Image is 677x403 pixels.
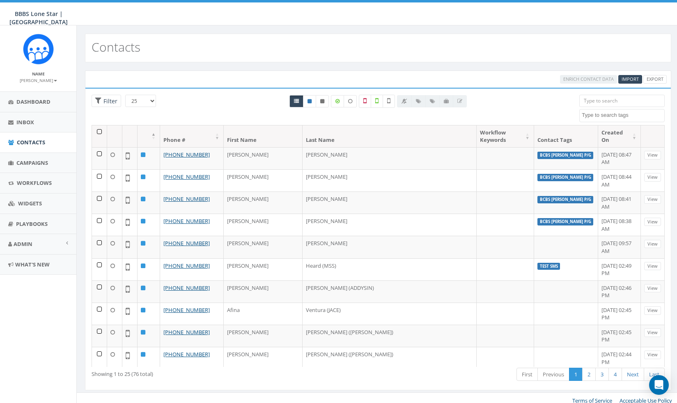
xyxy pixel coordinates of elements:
[303,236,477,258] td: [PERSON_NAME]
[598,214,641,236] td: [DATE] 08:38 AM
[92,367,323,378] div: Showing 1 to 25 (76 total)
[163,173,210,180] a: [PHONE_NUMBER]
[224,280,303,303] td: [PERSON_NAME]
[224,169,303,191] td: [PERSON_NAME]
[163,151,210,158] a: [PHONE_NUMBER]
[92,40,140,54] h2: Contacts
[644,151,661,159] a: View
[598,258,641,280] td: [DATE] 02:49 PM
[316,95,329,107] a: Opted Out
[303,280,477,303] td: [PERSON_NAME] (ADDYSIN)
[371,95,383,108] label: Validated
[644,368,665,381] a: Last
[569,368,583,381] a: 1
[14,240,32,248] span: Admin
[303,147,477,169] td: [PERSON_NAME]
[163,195,210,203] a: [PHONE_NUMBER]
[582,112,664,119] textarea: Search
[224,258,303,280] td: [PERSON_NAME]
[303,191,477,214] td: [PERSON_NAME]
[598,236,641,258] td: [DATE] 09:57 AM
[644,262,661,271] a: View
[534,125,599,147] th: Contact Tags
[16,98,50,105] span: Dashboard
[320,99,324,104] i: This phone number is unsubscribed and has opted-out of all texts.
[595,368,609,381] a: 3
[344,95,357,107] label: Data not Enriched
[622,76,639,82] span: CSV files only
[582,368,596,381] a: 2
[537,196,594,203] label: BCBS [PERSON_NAME] P/G
[644,195,661,204] a: View
[608,368,622,381] a: 4
[303,169,477,191] td: [PERSON_NAME]
[224,214,303,236] td: [PERSON_NAME]
[16,220,48,228] span: Playbooks
[308,99,312,104] i: This phone number is subscribed and will receive texts.
[32,71,45,77] small: Name
[101,97,117,105] span: Filter
[303,95,316,107] a: Active
[163,239,210,247] a: [PHONE_NUMBER]
[598,191,641,214] td: [DATE] 08:41 AM
[644,284,661,293] a: View
[16,159,48,166] span: Campaigns
[160,125,224,147] th: Phone #: activate to sort column ascending
[20,76,57,84] a: [PERSON_NAME]
[303,303,477,325] td: Ventura (JACE)
[618,75,642,84] a: Import
[224,125,303,147] th: First Name
[224,236,303,258] td: [PERSON_NAME]
[537,263,560,270] label: Test SMS
[598,125,641,147] th: Created On: activate to sort column ascending
[649,375,669,395] div: Open Intercom Messenger
[359,95,371,108] label: Not a Mobile
[15,261,50,268] span: What's New
[598,347,641,369] td: [DATE] 02:44 PM
[17,179,52,187] span: Workflows
[516,368,538,381] a: First
[224,191,303,214] td: [PERSON_NAME]
[303,214,477,236] td: [PERSON_NAME]
[163,306,210,314] a: [PHONE_NUMBER]
[18,200,42,207] span: Widgets
[537,174,594,181] label: BCBS [PERSON_NAME] P/G
[643,75,667,84] a: Export
[537,152,594,159] label: BCBS [PERSON_NAME] P/G
[163,351,210,358] a: [PHONE_NUMBER]
[303,258,477,280] td: Heard (MSS)
[331,95,344,107] label: Data Enriched
[163,328,210,336] a: [PHONE_NUMBER]
[579,95,665,107] input: Type to search
[23,34,54,64] img: Rally_Corp_Icon_1.png
[537,218,594,225] label: BCBS [PERSON_NAME] P/G
[303,325,477,347] td: [PERSON_NAME] ([PERSON_NAME])
[16,118,34,126] span: Inbox
[163,262,210,269] a: [PHONE_NUMBER]
[289,95,303,107] a: All contacts
[644,240,661,248] a: View
[598,280,641,303] td: [DATE] 02:46 PM
[163,284,210,291] a: [PHONE_NUMBER]
[537,368,569,381] a: Previous
[644,328,661,337] a: View
[92,95,121,107] span: Advance Filter
[303,347,477,369] td: [PERSON_NAME] ([PERSON_NAME])
[598,147,641,169] td: [DATE] 08:47 AM
[224,147,303,169] td: [PERSON_NAME]
[224,303,303,325] td: Afina
[224,347,303,369] td: [PERSON_NAME]
[17,139,45,146] span: Contacts
[383,95,395,108] label: Not Validated
[622,76,639,82] span: Import
[303,125,477,147] th: Last Name
[598,325,641,347] td: [DATE] 02:45 PM
[598,169,641,191] td: [DATE] 08:44 AM
[644,173,661,182] a: View
[598,303,641,325] td: [DATE] 02:45 PM
[163,217,210,225] a: [PHONE_NUMBER]
[644,218,661,226] a: View
[644,351,661,359] a: View
[9,10,68,26] span: BBBS Lone Star | [GEOGRAPHIC_DATA]
[644,306,661,315] a: View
